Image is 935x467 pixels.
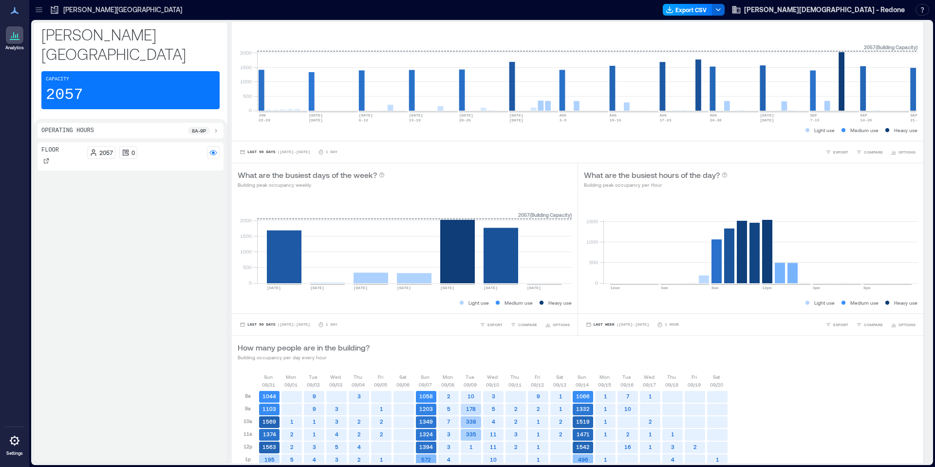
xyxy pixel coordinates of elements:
[537,444,540,450] text: 1
[814,299,835,307] p: Light use
[313,393,316,399] text: 9
[527,286,541,290] text: [DATE]
[354,373,362,381] p: Thu
[710,381,723,389] p: 09/20
[240,78,252,84] tspan: 1000
[537,418,540,425] text: 1
[262,444,276,450] text: 1563
[548,299,572,307] p: Heavy use
[466,431,476,437] text: 335
[510,373,519,381] p: Thu
[537,406,540,412] text: 2
[598,381,611,389] p: 09/15
[357,418,361,425] text: 2
[380,418,383,425] text: 2
[469,444,473,450] text: 1
[860,118,872,122] text: 14-20
[854,147,885,157] button: COMPARE
[240,64,252,70] tspan: 1500
[41,24,220,63] p: [PERSON_NAME][GEOGRAPHIC_DATA]
[307,381,320,389] p: 09/02
[243,417,252,425] p: 10a
[262,393,276,399] text: 1044
[441,381,454,389] p: 09/08
[649,418,652,425] text: 2
[309,118,323,122] text: [DATE]
[238,169,377,181] p: What are the busiest days of the week?
[243,430,252,438] p: 11a
[262,406,276,412] text: 1103
[604,393,607,399] text: 1
[604,431,607,437] text: 1
[310,286,324,290] text: [DATE]
[309,373,318,381] p: Tue
[240,217,252,223] tspan: 2000
[352,381,365,389] p: 09/04
[380,456,383,463] text: 1
[560,118,567,122] text: 3-9
[378,373,383,381] p: Fri
[626,431,630,437] text: 2
[624,406,631,412] text: 10
[584,181,728,189] p: Building peak occupancy per Hour
[692,373,697,381] p: Fri
[447,393,450,399] text: 2
[326,322,337,328] p: 1 Day
[604,456,607,463] text: 1
[599,373,610,381] p: Mon
[665,381,678,389] p: 09/18
[357,431,361,437] text: 2
[447,444,450,450] text: 3
[508,320,539,330] button: COMPARE
[396,381,410,389] p: 09/06
[814,126,835,134] p: Light use
[478,320,505,330] button: EXPORT
[644,373,654,381] p: Wed
[409,118,421,122] text: 13-19
[286,373,296,381] p: Mon
[467,393,474,399] text: 10
[262,381,275,389] p: 08/31
[586,218,598,224] tspan: 1500
[447,418,450,425] text: 7
[578,456,588,463] text: 496
[240,233,252,239] tspan: 1500
[894,126,917,134] p: Heavy use
[505,299,533,307] p: Medium use
[693,444,697,450] text: 2
[357,456,361,463] text: 2
[357,444,361,450] text: 4
[259,113,266,117] text: JUN
[889,147,917,157] button: OPTIONS
[553,322,570,328] span: OPTIONS
[131,149,135,156] p: 0
[5,45,24,51] p: Analytics
[760,113,774,117] text: [DATE]
[543,320,572,330] button: OPTIONS
[309,113,323,117] text: [DATE]
[850,126,879,134] p: Medium use
[744,5,905,15] span: [PERSON_NAME][DEMOGRAPHIC_DATA] - Redone
[447,431,450,437] text: 3
[3,429,26,459] a: Settings
[397,286,411,290] text: [DATE]
[484,286,498,290] text: [DATE]
[863,286,871,290] text: 8pm
[492,418,495,425] text: 4
[267,286,281,290] text: [DATE]
[729,2,908,18] button: [PERSON_NAME][DEMOGRAPHIC_DATA] - Redone
[537,431,540,437] text: 1
[263,431,276,437] text: 1374
[466,406,476,412] text: 178
[560,113,567,117] text: AUG
[329,381,342,389] p: 09/03
[518,322,537,328] span: COMPARE
[509,118,524,122] text: [DATE]
[447,456,450,463] text: 4
[330,373,341,381] p: Wed
[487,322,503,328] span: EXPORT
[419,406,433,412] text: 1203
[688,381,701,389] p: 09/19
[586,239,598,245] tspan: 1000
[245,392,251,400] p: 8a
